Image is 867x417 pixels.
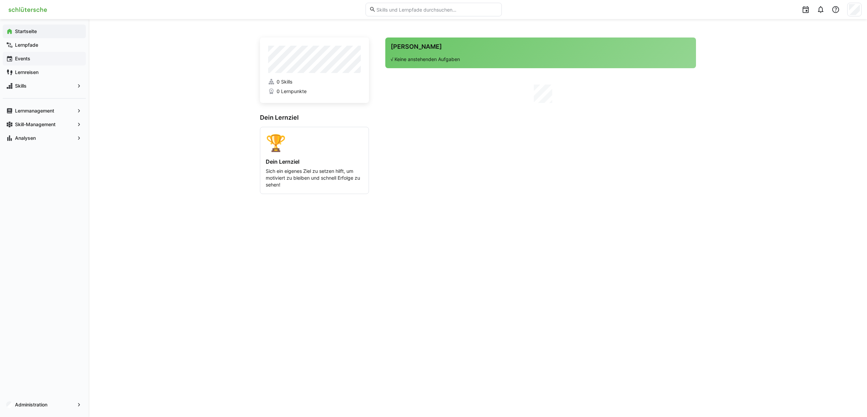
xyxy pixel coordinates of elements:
a: 0 Skills [268,78,361,85]
input: Skills und Lernpfade durchsuchen… [376,6,498,13]
span: 0 Lernpunkte [277,88,307,95]
h4: Dein Lernziel [266,158,363,165]
p: Sich ein eigenes Ziel zu setzen hilft, um motiviert zu bleiben und schnell Erfolge zu sehen! [266,168,363,188]
div: 🏆 [266,133,363,153]
p: √ Keine anstehenden Aufgaben [391,56,691,63]
span: 0 Skills [277,78,292,85]
h3: Dein Lernziel [260,114,369,121]
h3: [PERSON_NAME] [391,43,691,50]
